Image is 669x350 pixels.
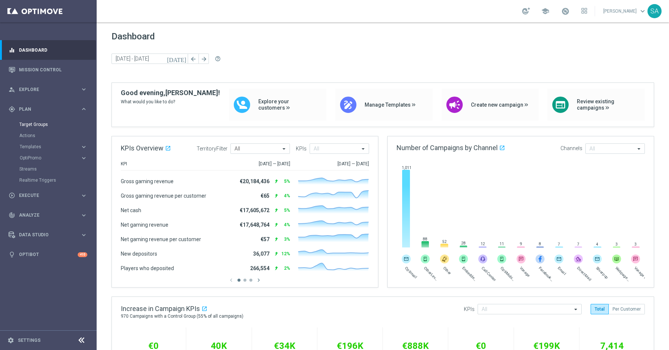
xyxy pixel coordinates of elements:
[20,156,80,160] div: OptiPromo
[9,47,15,54] i: equalizer
[19,40,87,60] a: Dashboard
[80,155,87,162] i: keyboard_arrow_right
[19,133,77,139] a: Actions
[80,212,87,219] i: keyboard_arrow_right
[8,67,88,73] button: Mission Control
[19,130,96,141] div: Actions
[647,4,662,18] div: SA
[9,251,15,258] i: lightbulb
[8,212,88,218] button: track_changes Analyze keyboard_arrow_right
[8,252,88,257] button: lightbulb Optibot +10
[9,86,15,93] i: person_search
[9,40,87,60] div: Dashboard
[80,231,87,239] i: keyboard_arrow_right
[9,192,15,199] i: play_circle_outline
[20,156,73,160] span: OptiPromo
[9,212,15,218] i: track_changes
[80,192,87,199] i: keyboard_arrow_right
[78,252,87,257] div: +10
[19,119,96,130] div: Target Groups
[602,6,647,17] a: [PERSON_NAME]keyboard_arrow_down
[19,175,96,186] div: Realtime Triggers
[8,87,88,93] button: person_search Explore keyboard_arrow_right
[8,47,88,53] button: equalizer Dashboard
[20,145,80,149] div: Templates
[19,144,88,150] button: Templates keyboard_arrow_right
[19,60,87,80] a: Mission Control
[19,233,80,237] span: Data Studio
[9,60,87,80] div: Mission Control
[19,166,77,172] a: Streams
[19,163,96,175] div: Streams
[8,232,88,238] button: Data Studio keyboard_arrow_right
[9,212,80,218] div: Analyze
[18,338,41,343] a: Settings
[19,141,96,152] div: Templates
[19,87,80,92] span: Explore
[639,7,647,15] span: keyboard_arrow_down
[19,213,80,217] span: Analyze
[7,337,14,344] i: settings
[9,245,87,265] div: Optibot
[20,145,73,149] span: Templates
[19,177,77,183] a: Realtime Triggers
[80,143,87,150] i: keyboard_arrow_right
[19,107,80,111] span: Plan
[9,106,15,113] i: gps_fixed
[9,192,80,199] div: Execute
[8,192,88,198] button: play_circle_outline Execute keyboard_arrow_right
[19,245,78,265] a: Optibot
[19,121,77,127] a: Target Groups
[19,155,88,161] button: OptiPromo keyboard_arrow_right
[19,193,80,198] span: Execute
[541,7,549,15] span: school
[19,152,96,163] div: OptiPromo
[8,106,88,112] button: gps_fixed Plan keyboard_arrow_right
[9,86,80,93] div: Explore
[9,106,80,113] div: Plan
[9,231,80,238] div: Data Studio
[80,106,87,113] i: keyboard_arrow_right
[80,86,87,93] i: keyboard_arrow_right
